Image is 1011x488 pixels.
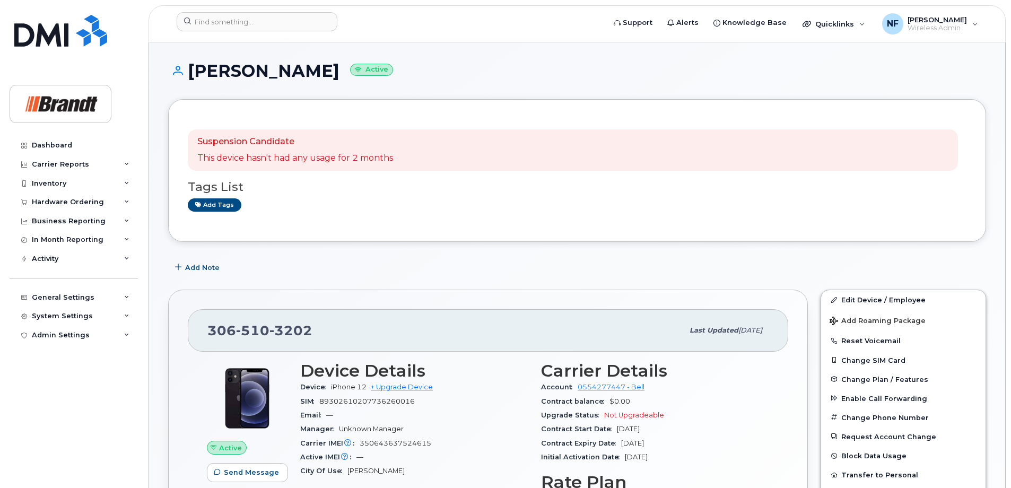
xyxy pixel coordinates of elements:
span: SIM [300,397,319,405]
span: — [326,411,333,419]
button: Change SIM Card [821,351,986,370]
a: Add tags [188,198,241,212]
button: Change Plan / Features [821,370,986,389]
span: Initial Activation Date [541,453,625,461]
p: This device hasn't had any usage for 2 months [197,152,393,164]
button: Enable Call Forwarding [821,389,986,408]
span: Manager [300,425,339,433]
a: + Upgrade Device [371,383,433,391]
span: Add Note [185,263,220,273]
button: Send Message [207,463,288,482]
h1: [PERSON_NAME] [168,62,986,80]
span: 350643637524615 [360,439,431,447]
h3: Tags List [188,180,966,194]
span: iPhone 12 [331,383,367,391]
h3: Device Details [300,361,528,380]
span: Last updated [690,326,738,334]
span: [DATE] [738,326,762,334]
span: Add Roaming Package [830,317,926,327]
span: Carrier IMEI [300,439,360,447]
span: [DATE] [621,439,644,447]
span: Change Plan / Features [841,375,928,383]
button: Add Roaming Package [821,309,986,331]
span: City Of Use [300,467,347,475]
span: [PERSON_NAME] [347,467,405,475]
button: Change Phone Number [821,408,986,427]
button: Request Account Change [821,427,986,446]
span: Upgrade Status [541,411,604,419]
a: Edit Device / Employee [821,290,986,309]
button: Transfer to Personal [821,465,986,484]
span: $0.00 [609,397,630,405]
small: Active [350,64,393,76]
span: Contract balance [541,397,609,405]
span: Send Message [224,467,279,477]
span: [DATE] [617,425,640,433]
span: 89302610207736260016 [319,397,415,405]
a: 0554277447 - Bell [578,383,644,391]
span: Active [219,443,242,453]
span: [DATE] [625,453,648,461]
span: Email [300,411,326,419]
span: — [356,453,363,461]
span: Account [541,383,578,391]
span: Contract Start Date [541,425,617,433]
span: Not Upgradeable [604,411,664,419]
h3: Carrier Details [541,361,769,380]
span: 306 [207,323,312,338]
button: Block Data Usage [821,446,986,465]
span: Enable Call Forwarding [841,394,927,402]
span: Contract Expiry Date [541,439,621,447]
button: Reset Voicemail [821,331,986,350]
span: Active IMEI [300,453,356,461]
img: iPhone_12.jpg [215,367,279,430]
span: 3202 [269,323,312,338]
button: Add Note [168,258,229,277]
span: Unknown Manager [339,425,404,433]
span: Device [300,383,331,391]
p: Suspension Candidate [197,136,393,148]
span: 510 [236,323,269,338]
